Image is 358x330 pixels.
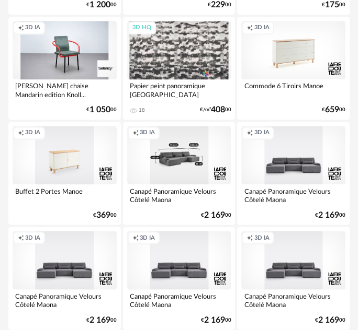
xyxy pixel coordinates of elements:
[89,2,110,8] span: 1 200
[89,107,110,113] span: 1 050
[132,129,139,137] span: Creation icon
[25,234,40,242] span: 3D IA
[247,129,253,137] span: Creation icon
[237,17,350,120] a: Creation icon 3D IA Commode 6 Tiroirs Manoe €65900
[204,316,225,323] span: 2 169
[207,2,231,8] div: € 00
[315,316,345,323] div: € 00
[13,184,117,205] div: Buffet 2 Portes Manoe
[237,227,350,329] a: Creation icon 3D IA Canapé Panoramique Velours Côtelé Maona €2 16900
[318,211,339,218] span: 2 169
[128,21,156,34] div: 3D HQ
[139,107,145,113] div: 18
[325,107,339,113] span: 659
[123,122,236,225] a: Creation icon 3D IA Canapé Panoramique Velours Côtelé Maona €2 16900
[93,211,117,218] div: € 00
[200,211,231,218] div: € 00
[25,24,40,32] span: 3D IA
[13,289,117,310] div: Canapé Panoramique Velours Côtelé Maona
[318,316,339,323] span: 2 169
[322,2,345,8] div: € 00
[123,17,236,120] a: 3D HQ Papier peint panoramique [GEOGRAPHIC_DATA] 18 €/m²40800
[89,316,110,323] span: 2 169
[18,234,24,242] span: Creation icon
[241,289,345,310] div: Canapé Panoramique Velours Côtelé Maona
[8,17,121,120] a: Creation icon 3D IA [PERSON_NAME] chaise Mandarin edition Knoll... €1 05000
[18,24,24,32] span: Creation icon
[96,211,110,218] span: 369
[18,129,24,137] span: Creation icon
[322,107,345,113] div: € 00
[315,211,345,218] div: € 00
[247,24,253,32] span: Creation icon
[241,184,345,205] div: Canapé Panoramique Velours Côtelé Maona
[127,184,231,205] div: Canapé Panoramique Velours Côtelé Maona
[241,79,345,100] div: Commode 6 Tiroirs Manoe
[123,227,236,329] a: Creation icon 3D IA Canapé Panoramique Velours Côtelé Maona €2 16900
[247,234,253,242] span: Creation icon
[210,107,225,113] span: 408
[86,107,117,113] div: € 00
[140,129,155,137] span: 3D IA
[132,234,139,242] span: Creation icon
[86,316,117,323] div: € 00
[8,227,121,329] a: Creation icon 3D IA Canapé Panoramique Velours Côtelé Maona €2 16900
[237,122,350,225] a: Creation icon 3D IA Canapé Panoramique Velours Côtelé Maona €2 16900
[254,234,269,242] span: 3D IA
[127,289,231,310] div: Canapé Panoramique Velours Côtelé Maona
[140,234,155,242] span: 3D IA
[254,24,269,32] span: 3D IA
[13,79,117,100] div: [PERSON_NAME] chaise Mandarin edition Knoll...
[86,2,117,8] div: € 00
[200,316,231,323] div: € 00
[8,122,121,225] a: Creation icon 3D IA Buffet 2 Portes Manoe €36900
[25,129,40,137] span: 3D IA
[204,211,225,218] span: 2 169
[199,107,231,113] div: €/m² 00
[325,2,339,8] span: 175
[210,2,225,8] span: 229
[127,79,231,100] div: Papier peint panoramique [GEOGRAPHIC_DATA]
[254,129,269,137] span: 3D IA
